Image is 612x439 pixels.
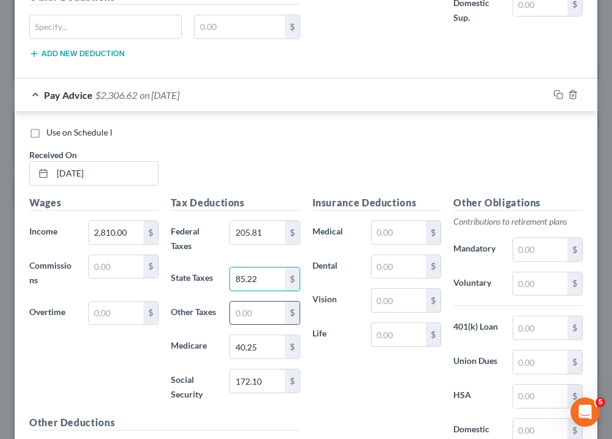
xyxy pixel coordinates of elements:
[447,316,506,340] label: 401(k) Loan
[285,221,300,244] div: $
[372,221,426,244] input: 0.00
[372,289,426,312] input: 0.00
[30,15,181,38] input: Specify...
[89,302,143,325] input: 0.00
[44,89,93,101] span: Pay Advice
[230,335,284,358] input: 0.00
[29,226,57,236] span: Income
[312,195,442,211] h5: Insurance Deductions
[567,316,582,339] div: $
[372,323,426,346] input: 0.00
[285,335,300,358] div: $
[89,221,143,244] input: 0.00
[29,415,300,430] h5: Other Deductions
[143,302,158,325] div: $
[46,127,112,137] span: Use on Schedule I
[143,255,158,278] div: $
[285,302,300,325] div: $
[567,238,582,261] div: $
[230,267,284,291] input: 0.00
[426,323,441,346] div: $
[285,15,300,38] div: $
[306,255,365,279] label: Dental
[447,384,506,408] label: HSA
[453,216,583,228] p: Contributions to retirement plans
[29,150,77,160] span: Received On
[89,255,143,278] input: 0.00
[426,289,441,312] div: $
[567,385,582,408] div: $
[195,15,284,38] input: 0.00
[52,162,158,185] input: MM/DD/YYYY
[140,89,179,101] span: on [DATE]
[285,267,300,291] div: $
[165,301,224,325] label: Other Taxes
[165,335,224,359] label: Medicare
[596,397,605,407] span: 5
[95,89,137,101] span: $2,306.62
[453,195,583,211] h5: Other Obligations
[143,221,158,244] div: $
[23,301,82,325] label: Overtime
[513,272,567,296] input: 0.00
[447,272,506,296] label: Voluntary
[230,369,284,393] input: 0.00
[447,350,506,374] label: Union Dues
[571,397,600,427] iframe: Intercom live chat
[171,195,300,211] h5: Tax Deductions
[306,220,365,245] label: Medical
[447,238,506,262] label: Mandatory
[513,385,567,408] input: 0.00
[567,350,582,374] div: $
[426,221,441,244] div: $
[306,288,365,313] label: Vision
[29,195,159,211] h5: Wages
[567,272,582,296] div: $
[513,316,567,339] input: 0.00
[23,255,82,291] label: Commissions
[165,220,224,257] label: Federal Taxes
[372,255,426,278] input: 0.00
[306,322,365,347] label: Life
[230,302,284,325] input: 0.00
[29,49,124,59] button: Add new deduction
[165,267,224,291] label: State Taxes
[513,238,567,261] input: 0.00
[230,221,284,244] input: 0.00
[165,369,224,405] label: Social Security
[285,369,300,393] div: $
[513,350,567,374] input: 0.00
[426,255,441,278] div: $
